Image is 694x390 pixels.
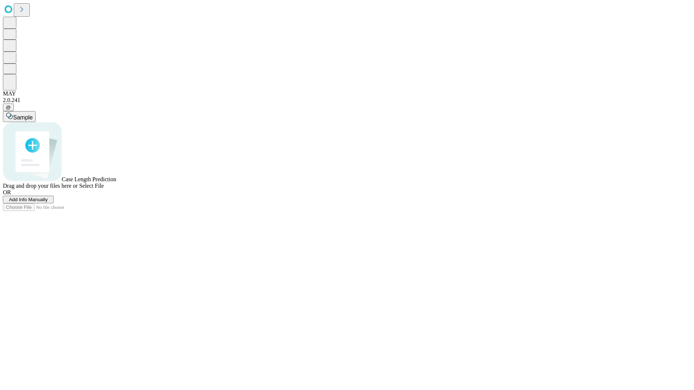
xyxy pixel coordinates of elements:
span: @ [6,105,11,110]
button: Sample [3,111,36,122]
div: 2.0.241 [3,97,691,103]
button: Add Info Manually [3,196,54,203]
button: @ [3,103,14,111]
span: Drag and drop your files here or [3,183,78,189]
span: Case Length Prediction [62,176,116,182]
div: MAY [3,90,691,97]
span: Select File [79,183,104,189]
span: Add Info Manually [9,197,48,202]
span: OR [3,189,11,195]
span: Sample [13,114,33,121]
